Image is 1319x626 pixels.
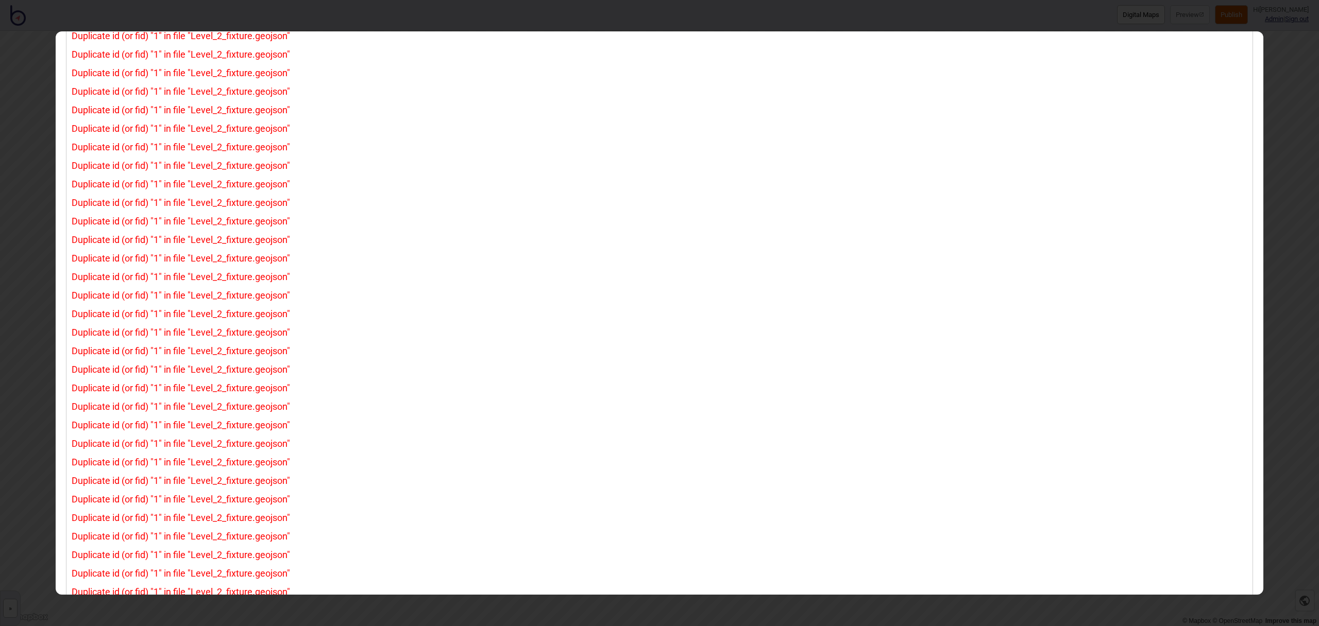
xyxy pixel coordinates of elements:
[72,305,1247,323] div: Duplicate id (or fid) "1" in file "Level_2_fixture.geojson"
[72,472,1247,490] div: Duplicate id (or fid) "1" in file "Level_2_fixture.geojson"
[72,434,1247,453] div: Duplicate id (or fid) "1" in file "Level_2_fixture.geojson"
[72,342,1247,360] div: Duplicate id (or fid) "1" in file "Level_2_fixture.geojson"
[72,397,1247,416] div: Duplicate id (or fid) "1" in file "Level_2_fixture.geojson"
[72,27,1247,45] div: Duplicate id (or fid) "1" in file "Level_2_fixture.geojson"
[72,231,1247,249] div: Duplicate id (or fid) "1" in file "Level_2_fixture.geojson"
[72,360,1247,379] div: Duplicate id (or fid) "1" in file "Level_2_fixture.geojson"
[72,490,1247,509] div: Duplicate id (or fid) "1" in file "Level_2_fixture.geojson"
[72,45,1247,64] div: Duplicate id (or fid) "1" in file "Level_2_fixture.geojson"
[72,453,1247,472] div: Duplicate id (or fid) "1" in file "Level_2_fixture.geojson"
[72,268,1247,286] div: Duplicate id (or fid) "1" in file "Level_2_fixture.geojson"
[72,249,1247,268] div: Duplicate id (or fid) "1" in file "Level_2_fixture.geojson"
[72,156,1247,175] div: Duplicate id (or fid) "1" in file "Level_2_fixture.geojson"
[72,509,1247,527] div: Duplicate id (or fid) "1" in file "Level_2_fixture.geojson"
[72,64,1247,82] div: Duplicate id (or fid) "1" in file "Level_2_fixture.geojson"
[72,212,1247,231] div: Duplicate id (or fid) "1" in file "Level_2_fixture.geojson"
[72,119,1247,138] div: Duplicate id (or fid) "1" in file "Level_2_fixture.geojson"
[72,564,1247,583] div: Duplicate id (or fid) "1" in file "Level_2_fixture.geojson"
[72,138,1247,156] div: Duplicate id (or fid) "1" in file "Level_2_fixture.geojson"
[72,175,1247,194] div: Duplicate id (or fid) "1" in file "Level_2_fixture.geojson"
[72,546,1247,564] div: Duplicate id (or fid) "1" in file "Level_2_fixture.geojson"
[72,101,1247,119] div: Duplicate id (or fid) "1" in file "Level_2_fixture.geojson"
[72,323,1247,342] div: Duplicate id (or fid) "1" in file "Level_2_fixture.geojson"
[72,527,1247,546] div: Duplicate id (or fid) "1" in file "Level_2_fixture.geojson"
[72,583,1247,601] div: Duplicate id (or fid) "1" in file "Level_2_fixture.geojson"
[72,194,1247,212] div: Duplicate id (or fid) "1" in file "Level_2_fixture.geojson"
[72,286,1247,305] div: Duplicate id (or fid) "1" in file "Level_2_fixture.geojson"
[72,379,1247,397] div: Duplicate id (or fid) "1" in file "Level_2_fixture.geojson"
[72,416,1247,434] div: Duplicate id (or fid) "1" in file "Level_2_fixture.geojson"
[72,82,1247,101] div: Duplicate id (or fid) "1" in file "Level_2_fixture.geojson"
